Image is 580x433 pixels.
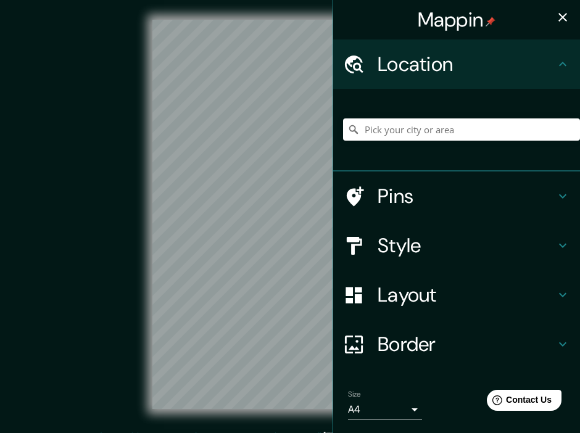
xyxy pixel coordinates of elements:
div: Border [333,320,580,369]
div: Layout [333,270,580,320]
label: Size [348,389,361,400]
input: Pick your city or area [343,118,580,141]
img: pin-icon.png [486,17,495,27]
h4: Location [378,52,555,76]
div: Location [333,39,580,89]
div: Pins [333,171,580,221]
h4: Mappin [418,7,496,32]
iframe: Help widget launcher [470,385,566,419]
div: A4 [348,400,422,419]
h4: Border [378,332,555,357]
h4: Pins [378,184,555,208]
h4: Layout [378,282,555,307]
h4: Style [378,233,555,258]
div: Style [333,221,580,270]
canvas: Map [152,20,428,409]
